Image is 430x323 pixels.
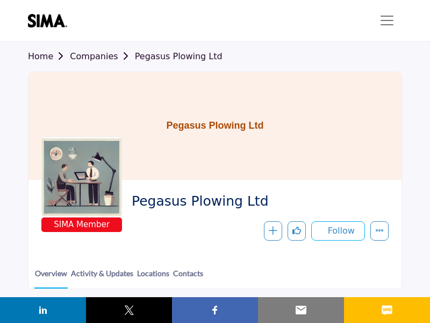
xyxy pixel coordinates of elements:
h1: Pegasus Plowing Ltd [166,72,263,180]
button: Like [288,221,306,241]
img: site Logo [28,14,73,27]
a: Activity & Updates [70,268,134,287]
button: Toggle navigation [372,10,402,31]
span: SIMA Member [44,219,120,231]
img: email sharing button [295,304,307,317]
a: Overview [34,268,68,289]
img: twitter sharing button [123,304,135,317]
img: linkedin sharing button [37,304,49,317]
a: Companies [70,51,134,61]
img: facebook sharing button [209,304,221,317]
a: Home [28,51,70,61]
img: sms sharing button [381,304,393,317]
button: More details [370,221,389,241]
a: Contacts [173,268,204,287]
a: Locations [137,268,170,287]
button: Follow [311,221,365,241]
span: Pegasus Plowing Ltd [132,193,381,210]
a: Pegasus Plowing Ltd [135,51,223,61]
